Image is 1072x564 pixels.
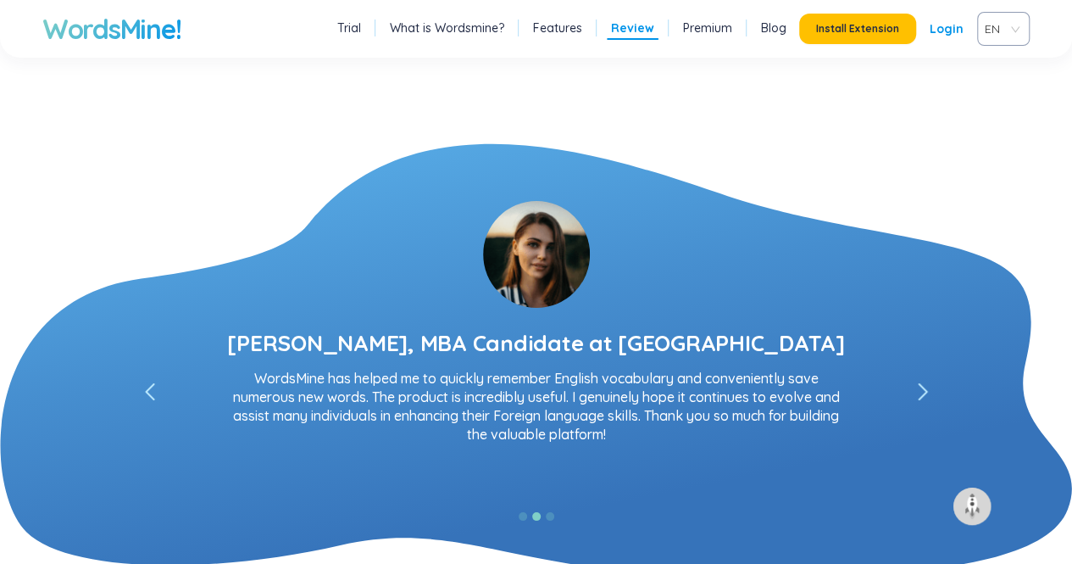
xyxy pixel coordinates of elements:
[799,14,916,44] button: Install Extension
[42,12,181,46] a: WordsMine!
[533,20,582,36] a: Features
[532,512,541,521] button: 2
[683,20,732,36] a: Premium
[546,512,554,521] button: 3
[337,20,361,36] a: Trial
[958,493,986,520] img: to top
[611,20,654,36] a: Review
[930,14,964,44] a: Login
[918,383,928,402] span: left
[519,512,527,521] button: 1
[390,20,504,36] a: What is Wordsmine?
[985,16,1015,42] span: VIE
[761,20,786,36] a: Blog
[816,22,899,36] span: Install Extension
